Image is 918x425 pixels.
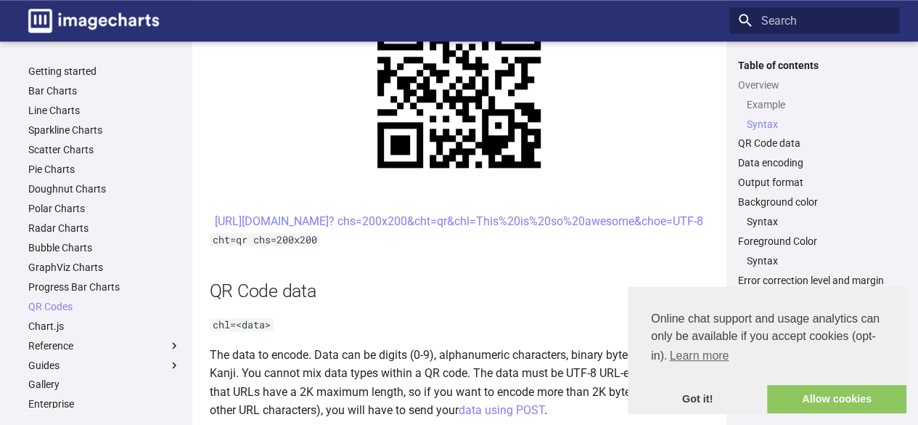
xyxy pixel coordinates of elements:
label: Table of contents [729,59,899,72]
label: Reference [28,339,181,352]
span: Online chat support and usage analytics can only be available if you accept cookies (opt-in). [651,310,883,367]
a: Doughnut Charts [28,182,181,195]
h2: QR Code data [210,278,709,304]
a: Polar Charts [28,202,181,215]
code: cht=qr chs=200x200 [210,233,320,246]
a: Foreground Color [738,235,890,248]
a: Syntax [747,254,890,267]
a: dismiss cookie message [628,385,767,414]
p: The data to encode. Data can be digits (0-9), alphanumeric characters, binary bytes of data, or K... [210,346,709,420]
a: Chart.js [28,320,181,333]
a: Example [747,98,890,111]
a: Syntax [747,215,890,228]
nav: Overview [738,98,890,131]
a: Bubble Charts [28,241,181,254]
a: Image-Charts documentation [22,3,165,39]
a: Getting started [28,65,181,78]
a: allow cookies [767,385,906,414]
a: Output format [738,176,890,189]
a: Background color [738,195,890,209]
label: Guides [28,359,181,372]
a: Enterprise [28,397,181,410]
a: QR Codes [28,300,181,313]
a: Pie Charts [28,163,181,176]
a: Gallery [28,378,181,391]
a: Bar Charts [28,84,181,97]
div: cookieconsent [628,287,906,413]
img: logo [28,9,159,33]
a: Error correction level and margin [738,274,890,287]
a: learn more about cookies [667,345,731,367]
a: QR Code data [738,137,890,150]
a: Data encoding [738,156,890,169]
nav: Table of contents [729,59,899,288]
input: Search [729,7,899,33]
code: chl=<data> [210,318,274,331]
nav: Foreground Color [738,254,890,267]
a: Sparkline Charts [28,124,181,137]
a: Scatter Charts [28,143,181,156]
a: Syntax [747,118,890,131]
a: data using POST [459,403,544,417]
a: Line Charts [28,104,181,117]
nav: Background color [738,215,890,228]
a: GraphViz Charts [28,261,181,274]
a: [URL][DOMAIN_NAME]? chs=200x200&cht=qr&chl=This%20is%20so%20awesome&choe=UTF-8 [215,214,703,228]
a: Progress Bar Charts [28,280,181,294]
a: Radar Charts [28,222,181,235]
a: Overview [738,78,890,92]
